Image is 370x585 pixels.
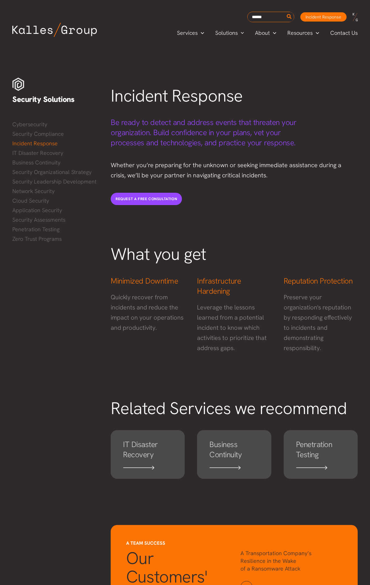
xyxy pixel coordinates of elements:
nav: Primary Site Navigation [171,28,364,38]
p: Preserve your organization's reputation by responding effectively to incidents and demonstrating ... [284,292,358,353]
span: A Transportation Company’s Resilience in the Wake of a Ransomware Attack [240,550,311,572]
button: Search [286,12,293,22]
a: Business Continuity [197,430,271,479]
span: Related Services we recommend [111,397,347,419]
span: Contact Us [330,28,358,38]
a: Security Compliance [12,129,98,139]
a: ResourcesMenu Toggle [282,28,325,38]
span: Menu Toggle [270,28,276,38]
img: Security white [12,78,24,91]
p: Leverage the lessons learned from a potential incident to know which activities to prioritize tha... [197,302,271,353]
a: Security Leadership Development [12,177,98,186]
span: Security Solutions [12,94,74,104]
span: Be ready to detect and address events that threaten your organization. Build confidence in your p... [111,117,296,148]
a: Penetration Testing [284,430,358,479]
a: Incident Response [300,12,347,22]
span: Solutions [215,28,238,38]
span: About [255,28,270,38]
a: AboutMenu Toggle [249,28,282,38]
h4: Business Continuity [209,439,259,460]
nav: Menu [12,120,98,244]
h4: IT Disaster Recovery [123,439,172,460]
p: Whether you’re preparing for the unknown or seeking immediate assistance during a crisis, we’ll b... [111,160,358,180]
span: REQUEST A FREE CONSULTATION [116,196,177,201]
span: A Team Success [126,540,165,546]
p: Quickly recover from incidents and reduce the impact on your operations and productivity. [111,292,185,333]
span: Menu Toggle [313,28,319,38]
a: Cloud Security [12,196,98,205]
a: REQUEST A FREE CONSULTATION [111,193,182,205]
img: Kalles Group [12,23,97,37]
a: SolutionsMenu Toggle [210,28,250,38]
a: IT Disaster Recovery [111,430,185,479]
span: What you get [111,243,206,265]
a: Application Security [12,206,98,215]
span: Reputation Protection [284,276,353,286]
a: IT Disaster Recovery [12,148,98,158]
a: Penetration Testing [12,225,98,234]
a: Incident Response [12,139,98,148]
span: Infrastructure Hardening [197,276,241,296]
h4: Penetration Testing [296,439,345,460]
a: Network Security [12,187,98,196]
a: Business Continuity [12,158,98,167]
a: Security Assessments [12,215,98,224]
a: Zero Trust Programs [12,234,98,244]
a: Security Organizational Strategy [12,167,98,177]
span: Minimized Downtime [111,276,178,286]
a: ServicesMenu Toggle [171,28,210,38]
span: Resources [287,28,313,38]
a: Cybersecurity [12,120,98,129]
a: Contact Us [325,28,364,38]
span: Menu Toggle [198,28,204,38]
span: Services [177,28,198,38]
span: Incident Response [111,85,243,107]
span: Menu Toggle [238,28,244,38]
